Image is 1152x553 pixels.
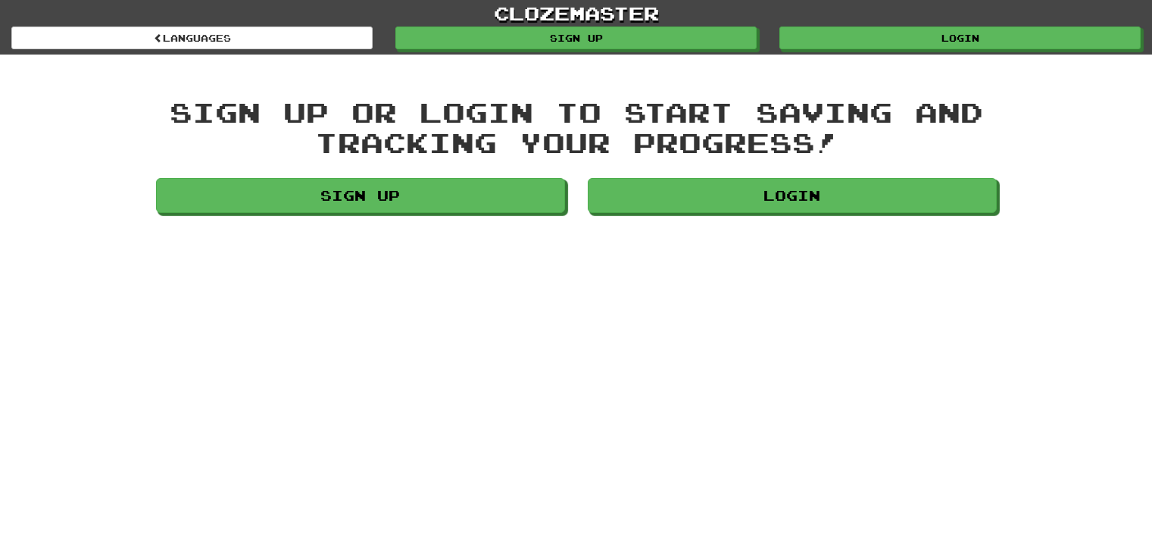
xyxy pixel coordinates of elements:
a: Login [779,27,1141,49]
div: Sign up or login to start saving and tracking your progress! [156,97,997,157]
a: Sign up [395,27,757,49]
a: Languages [11,27,373,49]
a: Sign up [156,178,565,213]
a: Login [588,178,997,213]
